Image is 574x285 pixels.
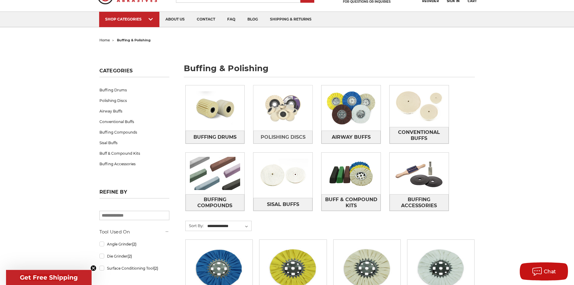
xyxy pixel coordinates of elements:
span: Polishing Discs [261,132,306,142]
h5: Categories [99,68,169,77]
span: buffing & polishing [117,38,151,42]
span: Airway Buffs [332,132,371,142]
a: shipping & returns [264,12,318,27]
a: Sisal Buffs [253,198,312,211]
h1: buffing & polishing [184,64,475,77]
a: Polishing Discs [253,131,312,144]
a: home [99,38,110,42]
img: Buffing Accessories [390,153,449,194]
span: Buff & Compound Kits [322,195,380,211]
a: Buffing Compounds [186,194,245,211]
a: about us [159,12,191,27]
a: Polishing Discs [99,95,169,106]
a: Conventional Buffs [390,127,449,144]
a: Buffing Drums [99,85,169,95]
span: Buffing Drums [193,132,237,142]
a: Surface Conditioning Tool [99,263,169,274]
img: Conventional Buffs [390,85,449,127]
a: Airway Buffs [322,131,381,144]
span: (2) [127,254,132,258]
span: Get Free Shipping [20,274,78,281]
span: (2) [132,242,136,246]
a: Buffing Accessories [390,194,449,211]
span: Buffing Accessories [390,195,448,211]
a: blog [241,12,264,27]
a: Buffing Accessories [99,159,169,169]
img: Buff & Compound Kits [322,153,381,194]
button: Chat [520,262,568,280]
img: Buffing Compounds [186,153,245,194]
img: Sisal Buffs [253,154,312,196]
a: contact [191,12,221,27]
img: Airway Buffs [322,87,381,129]
a: Buffing Drums [186,131,245,144]
span: (2) [154,266,158,271]
a: Die Grinder [99,251,169,261]
label: Sort By: [186,221,204,230]
span: Sisal Buffs [267,199,299,210]
a: Conventional Buffs [99,116,169,127]
div: SHOP CATEGORIES [105,17,153,21]
a: Sisal Buffs [99,138,169,148]
button: Close teaser [90,265,96,271]
img: Polishing Discs [253,87,312,129]
a: Buff & Compound Kits [99,148,169,159]
img: Buffing Drums [186,87,245,129]
span: Chat [544,269,556,274]
select: Sort By: [206,222,251,231]
div: Get Free ShippingClose teaser [6,270,92,285]
a: Angle Grinder [99,239,169,249]
a: Airway Buffs [99,106,169,116]
a: Buff & Compound Kits [322,194,381,211]
h5: Tool Used On [99,228,169,236]
a: Buffing Compounds [99,127,169,138]
a: faq [221,12,241,27]
h5: Refine by [99,189,169,198]
span: Buffing Compounds [186,195,244,211]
